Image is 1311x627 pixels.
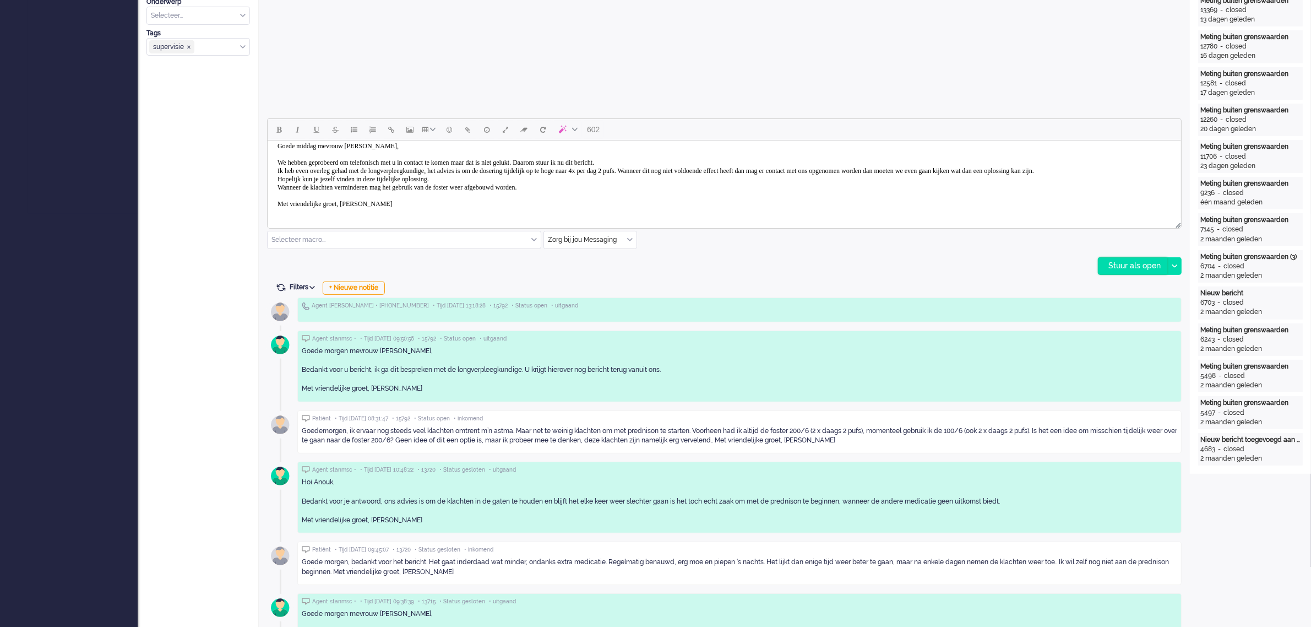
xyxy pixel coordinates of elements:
span: • 13715 [418,598,436,606]
span: • uitgaand [489,466,516,474]
button: 602 [582,120,605,139]
img: ic_chat_grey.svg [302,335,310,342]
span: • 15792 [418,335,436,343]
div: closed [1226,115,1247,125]
span: • uitgaand [551,302,578,310]
div: Meting buiten grenswaarden [1200,362,1301,371]
iframe: Rich Text Area [268,140,1181,218]
div: 13 dagen geleden [1200,15,1301,24]
div: Meting buiten grenswaarden [1200,33,1301,42]
span: • Status gesloten [415,546,460,554]
div: Nieuw bericht toegevoegd aan gesprek [1200,435,1301,445]
div: Meting buiten grenswaarden (3) [1200,252,1301,262]
button: Numbered list [363,120,382,139]
span: Agent stanmsc • [312,466,356,474]
div: closed [1222,225,1243,234]
span: • Tijd [DATE] 09:45:07 [335,546,389,554]
span: • Tijd [DATE] 09:50:56 [360,335,414,343]
button: Insert/edit image [401,120,420,139]
div: closed [1223,408,1244,418]
div: 6704 [1200,262,1215,271]
img: ic_chat_grey.svg [302,546,310,553]
div: closed [1226,6,1247,15]
div: Meting buiten grenswaarden [1200,326,1301,335]
img: avatar [266,411,294,439]
button: Table [420,120,440,139]
div: 6703 [1200,298,1215,307]
div: Tags [146,29,250,38]
span: Patiënt [312,546,331,554]
div: - [1217,6,1226,15]
div: 6243 [1200,335,1215,344]
img: avatar [266,331,294,359]
div: 23 dagen geleden [1200,161,1301,171]
div: 12260 [1200,115,1217,125]
button: Delay message [477,120,496,139]
div: Goede morgen mevrouw [PERSON_NAME], Bedankt voor u bericht, ik ga dit bespreken met de longverple... [302,347,1177,394]
div: Meting buiten grenswaarden [1200,179,1301,188]
span: • Tijd [DATE] 08:31:47 [335,415,388,423]
button: Strikethrough [326,120,345,139]
span: • Tijd [DATE] 10:48:22 [360,466,414,474]
div: 16 dagen geleden [1200,51,1301,61]
div: closed [1223,262,1244,271]
div: 17 dagen geleden [1200,88,1301,98]
div: 12780 [1200,42,1217,51]
span: • Status open [414,415,450,423]
div: Resize [1172,218,1181,228]
img: avatar [266,542,294,570]
img: ic_telephone_grey.svg [302,302,309,310]
div: - [1215,262,1223,271]
div: closed [1224,371,1245,381]
button: Add attachment [459,120,477,139]
span: • uitgaand [489,598,516,606]
div: closed [1225,79,1246,88]
div: 4683 [1200,445,1215,454]
div: - [1215,408,1223,418]
div: Stuur als open [1098,258,1167,274]
span: • inkomend [454,415,483,423]
span: • Status open [512,302,547,310]
img: ic_chat_grey.svg [302,415,310,422]
span: Filters [290,283,319,291]
div: 11706 [1200,152,1217,161]
div: - [1215,335,1223,344]
div: + Nieuwe notitie [323,282,385,295]
div: closed [1223,298,1244,307]
span: • Tijd [DATE] 13:18:28 [433,302,486,310]
div: 20 dagen geleden [1200,125,1301,134]
div: Meting buiten grenswaarden [1200,215,1301,225]
div: Nieuw bericht [1200,289,1301,298]
div: één maand geleden [1200,198,1301,207]
div: Select Tags [146,38,250,56]
span: • 13720 [393,546,411,554]
div: 12581 [1200,79,1217,88]
div: closed [1226,42,1247,51]
div: Meting buiten grenswaarden [1200,69,1301,79]
div: 2 maanden geleden [1200,271,1301,280]
div: Meting buiten grenswaarden [1200,398,1301,408]
div: 2 maanden geleden [1200,381,1301,390]
img: avatar [266,594,294,621]
span: Patiënt [312,415,331,423]
div: - [1215,188,1223,198]
div: Goede morgen, bedankt voor het bericht. Het gaat inderdaad wat minder, ondanks extra medicatie. R... [302,558,1177,576]
div: closed [1223,188,1244,198]
div: Meting buiten grenswaarden [1200,142,1301,152]
div: 2 maanden geleden [1200,344,1301,354]
div: 13369 [1200,6,1217,15]
button: Italic [289,120,307,139]
div: closed [1225,152,1246,161]
img: ic_chat_grey.svg [302,598,310,605]
span: • uitgaand [480,335,507,343]
div: - [1216,371,1224,381]
div: closed [1223,335,1244,344]
div: Meting buiten grenswaarden [1200,106,1301,115]
div: - [1217,152,1225,161]
div: Goedemorgen, ik ervaar nog steeds veel klachten omtrent m’n astma. Maar net te weinig klachten om... [302,426,1177,445]
span: 602 [587,125,600,134]
button: Insert/edit link [382,120,401,139]
img: avatar [266,298,294,326]
div: 5497 [1200,408,1215,418]
div: 2 maanden geleden [1200,454,1301,463]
